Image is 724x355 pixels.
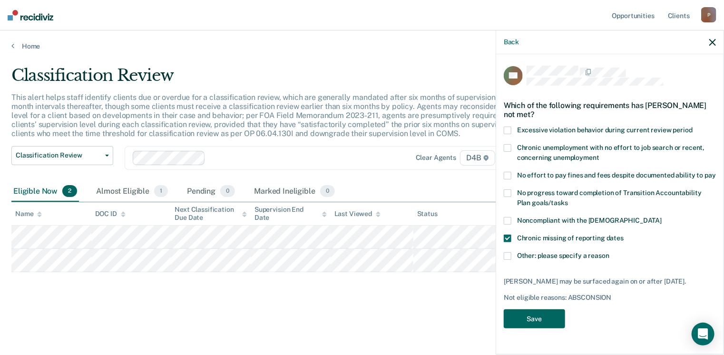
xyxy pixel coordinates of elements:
[254,206,327,222] div: Supervision End Date
[11,93,552,138] p: This alert helps staff identify clients due or overdue for a classification review, which are gen...
[517,252,609,259] span: Other: please specify a reason
[11,42,713,50] a: Home
[8,10,53,20] img: Recidiviz
[517,171,716,179] span: No effort to pay fines and fees despite documented ability to pay
[220,185,235,197] span: 0
[504,294,716,302] div: Not eligible reasons: ABSCONSION
[417,210,438,218] div: Status
[154,185,168,197] span: 1
[15,210,42,218] div: Name
[416,154,456,162] div: Clear agents
[175,206,247,222] div: Next Classification Due Date
[460,150,495,166] span: D4B
[94,181,170,202] div: Almost Eligible
[95,210,126,218] div: DOC ID
[692,323,714,345] div: Open Intercom Messenger
[517,144,705,161] span: Chronic unemployment with no effort to job search or recent, concerning unemployment
[504,38,519,46] button: Back
[11,66,555,93] div: Classification Review
[320,185,335,197] span: 0
[16,151,101,159] span: Classification Review
[504,277,716,286] div: [PERSON_NAME] may be surfaced again on or after [DATE].
[11,181,79,202] div: Eligible Now
[504,93,716,127] div: Which of the following requirements has [PERSON_NAME] not met?
[517,189,702,207] span: No progress toward completion of Transition Accountability Plan goals/tasks
[701,7,716,22] div: P
[504,309,565,329] button: Save
[62,185,77,197] span: 2
[252,181,337,202] div: Marked Ineligible
[185,181,237,202] div: Pending
[517,126,693,134] span: Excessive violation behavior during current review period
[517,234,624,242] span: Chronic missing of reporting dates
[334,210,381,218] div: Last Viewed
[517,217,662,224] span: Noncompliant with the [DEMOGRAPHIC_DATA]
